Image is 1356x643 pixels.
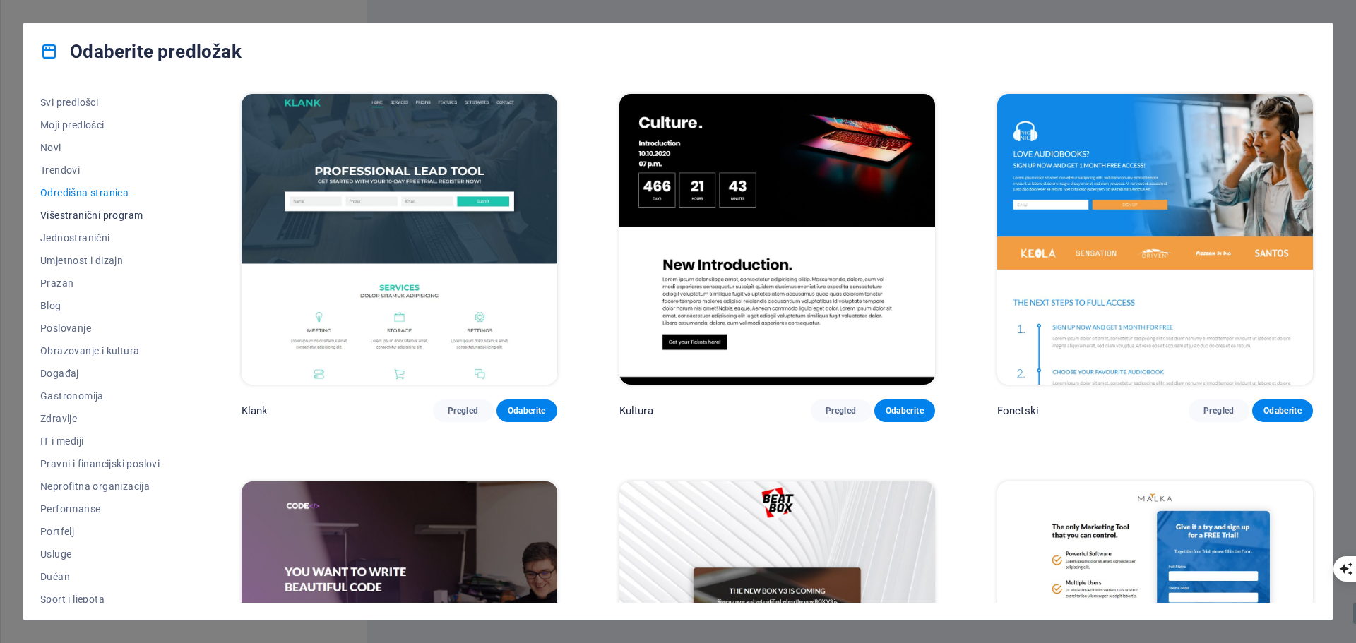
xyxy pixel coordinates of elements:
[40,362,179,385] button: Događaj
[40,543,179,565] button: Usluge
[40,204,179,227] button: Višestranični program
[40,520,179,543] button: Portfelj
[508,406,546,416] font: Odaberite
[40,294,179,317] button: Blog
[433,399,494,422] button: Pregled
[40,210,143,221] font: Višestranični program
[40,594,105,605] font: Sport i ljepota
[40,323,91,334] font: Poslovanje
[40,430,179,452] button: IT i mediji
[40,481,150,492] font: Neprofitna organizacija
[886,406,924,416] font: Odaberite
[40,249,179,272] button: Umjetnost i dizajn
[40,452,179,475] button: Pravni i financijski poslovi
[40,232,110,244] font: Jednostranični
[40,368,79,379] font: Događaj
[40,503,100,515] font: Performanse
[40,255,123,266] font: Umjetnost i dizajn
[997,404,1039,417] font: Fonetski
[40,413,77,424] font: Zdravlje
[40,339,179,362] button: Obrazovanje i kultura
[619,94,935,385] img: Kultura
[1203,406,1234,416] font: Pregled
[40,385,179,407] button: Gastronomija
[40,300,61,311] font: Blog
[40,277,73,289] font: Prazan
[40,407,179,430] button: Zdravlje
[619,404,653,417] font: Kultura
[40,435,83,447] font: IT i mediji
[40,97,98,108] font: Svi predlošci
[40,114,179,136] button: Moji predlošci
[40,565,179,588] button: Dućan
[70,41,242,62] font: Odaberite predložak
[40,136,179,159] button: Novi
[40,227,179,249] button: Jednostranični
[40,91,179,114] button: Svi predlošci
[40,164,80,176] font: Trendovi
[997,94,1313,385] img: Fonetski
[242,94,557,385] img: Klank
[40,390,104,402] font: Gastronomija
[448,406,478,416] font: Pregled
[242,404,268,417] font: Klank
[40,142,61,153] font: Novi
[811,399,872,422] button: Pregled
[40,588,179,611] button: Sport i ljepota
[1189,399,1249,422] button: Pregled
[826,406,856,416] font: Pregled
[40,181,179,204] button: Odredišna stranica
[40,548,71,560] font: Usluge
[40,159,179,181] button: Trendovi
[1263,406,1302,416] font: Odaberite
[40,317,179,339] button: Poslovanje
[40,187,129,198] font: Odredišna stranica
[40,119,105,131] font: Moji predlošci
[40,475,179,498] button: Neprofitna organizacija
[874,399,935,422] button: Odaberite
[40,345,139,356] font: Obrazovanje i kultura
[1252,399,1313,422] button: Odaberite
[40,498,179,520] button: Performanse
[40,458,160,469] font: Pravni i financijski poslovi
[40,272,179,294] button: Prazan
[496,399,557,422] button: Odaberite
[40,571,70,582] font: Dućan
[40,526,74,537] font: Portfelj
